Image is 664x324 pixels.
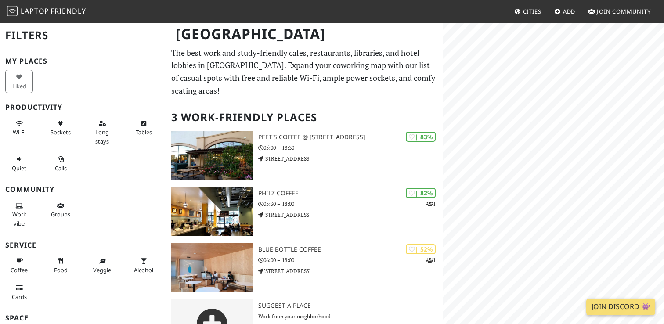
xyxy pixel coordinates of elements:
h3: Philz Coffee [258,190,443,197]
p: [STREET_ADDRESS] [258,267,443,275]
button: Groups [47,198,75,222]
button: Alcohol [130,254,158,277]
button: Cards [5,281,33,304]
p: 1 [426,256,436,264]
h2: Filters [5,22,161,49]
div: | 82% [406,188,436,198]
span: Food [54,266,68,274]
button: Coffee [5,254,33,277]
button: Calls [47,152,75,175]
a: Join Community [585,4,654,19]
span: Credit cards [12,293,27,301]
p: 05:00 – 18:30 [258,144,443,152]
span: Friendly [51,6,86,16]
h3: Blue Bottle Coffee [258,246,443,253]
span: Long stays [95,128,109,145]
span: Quiet [12,164,26,172]
span: Veggie [93,266,111,274]
span: Coffee [11,266,28,274]
button: Long stays [88,116,116,148]
h3: Space [5,314,161,322]
div: | 52% [406,244,436,254]
a: Peet's Coffee @ 1020 Park Pl | 83% Peet's Coffee @ [STREET_ADDRESS] 05:00 – 18:30 [STREET_ADDRESS] [166,131,443,180]
span: Work-friendly tables [136,128,152,136]
button: Food [47,254,75,277]
a: Cities [511,4,545,19]
p: Work from your neighborhood [258,312,443,320]
p: 06:00 – 18:00 [258,256,443,264]
span: People working [12,210,26,227]
button: Quiet [5,152,33,175]
img: Blue Bottle Coffee [171,243,253,292]
span: Stable Wi-Fi [13,128,25,136]
button: Sockets [47,116,75,140]
span: Video/audio calls [55,164,67,172]
a: Philz Coffee | 82% 1 Philz Coffee 05:30 – 18:00 [STREET_ADDRESS] [166,187,443,236]
a: Add [551,4,579,19]
h3: My Places [5,57,161,65]
h3: Community [5,185,161,194]
p: [STREET_ADDRESS] [258,155,443,163]
h2: 3 Work-Friendly Places [171,104,437,131]
img: Philz Coffee [171,187,253,236]
span: Group tables [51,210,70,218]
span: Alcohol [134,266,153,274]
img: Peet's Coffee @ 1020 Park Pl [171,131,253,180]
p: 05:30 – 18:00 [258,200,443,208]
a: LaptopFriendly LaptopFriendly [7,4,86,19]
button: Work vibe [5,198,33,230]
a: Blue Bottle Coffee | 52% 1 Blue Bottle Coffee 06:00 – 18:00 [STREET_ADDRESS] [166,243,443,292]
button: Wi-Fi [5,116,33,140]
a: Join Discord 👾 [586,299,655,315]
span: Add [563,7,576,15]
h3: Suggest a Place [258,302,443,310]
button: Tables [130,116,158,140]
p: The best work and study-friendly cafes, restaurants, libraries, and hotel lobbies in [GEOGRAPHIC_... [171,47,437,97]
h3: Productivity [5,103,161,112]
h3: Peet's Coffee @ [STREET_ADDRESS] [258,133,443,141]
span: Join Community [597,7,651,15]
p: 1 [426,200,436,208]
img: LaptopFriendly [7,6,18,16]
span: Power sockets [51,128,71,136]
button: Veggie [88,254,116,277]
h3: Service [5,241,161,249]
span: Laptop [21,6,49,16]
div: | 83% [406,132,436,142]
span: Cities [523,7,541,15]
h1: [GEOGRAPHIC_DATA] [169,22,441,46]
p: [STREET_ADDRESS] [258,211,443,219]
